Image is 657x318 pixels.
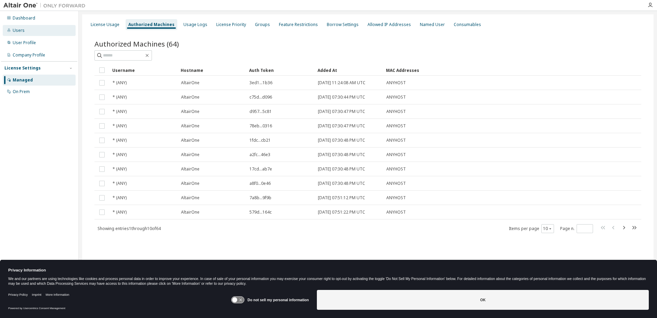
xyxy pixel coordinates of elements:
[318,80,365,86] span: [DATE] 11:24:08 AM UTC
[249,138,271,143] span: 1fdc...cb21
[181,138,199,143] span: AltairOne
[386,109,406,114] span: ANYHOST
[249,166,272,172] span: 17cd...ab7e
[181,94,199,100] span: AltairOne
[3,2,89,9] img: Altair One
[318,94,365,100] span: [DATE] 07:30:44 PM UTC
[181,181,199,186] span: AltairOne
[386,65,569,76] div: MAC Addresses
[113,80,127,86] span: * (ANY)
[113,109,127,114] span: * (ANY)
[181,166,199,172] span: AltairOne
[13,77,33,83] div: Managed
[368,22,411,27] div: Allowed IP Addresses
[327,22,359,27] div: Borrow Settings
[318,65,381,76] div: Added At
[318,109,365,114] span: [DATE] 07:30:47 PM UTC
[318,195,365,201] span: [DATE] 07:51:12 PM UTC
[181,80,199,86] span: AltairOne
[13,28,25,33] div: Users
[113,209,127,215] span: * (ANY)
[386,195,406,201] span: ANYHOST
[249,152,270,157] span: a2fc...46e3
[181,209,199,215] span: AltairOne
[249,65,312,76] div: Auth Token
[181,123,199,129] span: AltairOne
[420,22,445,27] div: Named User
[128,22,175,27] div: Authorized Machines
[255,22,270,27] div: Groups
[113,123,127,129] span: * (ANY)
[318,138,365,143] span: [DATE] 07:30:48 PM UTC
[13,89,30,94] div: On Prem
[91,22,119,27] div: License Usage
[113,166,127,172] span: * (ANY)
[94,39,179,49] span: Authorized Machines (64)
[249,80,272,86] span: 3ed1...1b36
[249,209,272,215] span: 579d...164c
[249,109,272,114] span: d957...5c81
[386,80,406,86] span: ANYHOST
[249,94,272,100] span: c75d...d096
[386,94,406,100] span: ANYHOST
[318,123,365,129] span: [DATE] 07:30:47 PM UTC
[113,152,127,157] span: * (ANY)
[386,123,406,129] span: ANYHOST
[113,94,127,100] span: * (ANY)
[279,22,318,27] div: Feature Restrictions
[386,152,406,157] span: ANYHOST
[181,152,199,157] span: AltairOne
[13,15,35,21] div: Dashboard
[454,22,481,27] div: Consumables
[13,52,45,58] div: Company Profile
[560,224,593,233] span: Page n.
[113,195,127,201] span: * (ANY)
[249,181,271,186] span: a8f0...0e46
[318,166,365,172] span: [DATE] 07:30:48 PM UTC
[318,209,365,215] span: [DATE] 07:51:22 PM UTC
[98,226,161,231] span: Showing entries 1 through 10 of 64
[386,209,406,215] span: ANYHOST
[249,195,271,201] span: 7a8b...9f9b
[318,152,365,157] span: [DATE] 07:30:48 PM UTC
[318,181,365,186] span: [DATE] 07:30:48 PM UTC
[113,138,127,143] span: * (ANY)
[386,138,406,143] span: ANYHOST
[181,109,199,114] span: AltairOne
[386,166,406,172] span: ANYHOST
[543,226,552,231] button: 10
[13,40,36,46] div: User Profile
[216,22,246,27] div: License Priority
[181,195,199,201] span: AltairOne
[249,123,272,129] span: 78eb...0316
[4,65,41,71] div: License Settings
[183,22,207,27] div: Usage Logs
[386,181,406,186] span: ANYHOST
[112,65,175,76] div: Username
[181,65,244,76] div: Hostname
[509,224,554,233] span: Items per page
[113,181,127,186] span: * (ANY)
